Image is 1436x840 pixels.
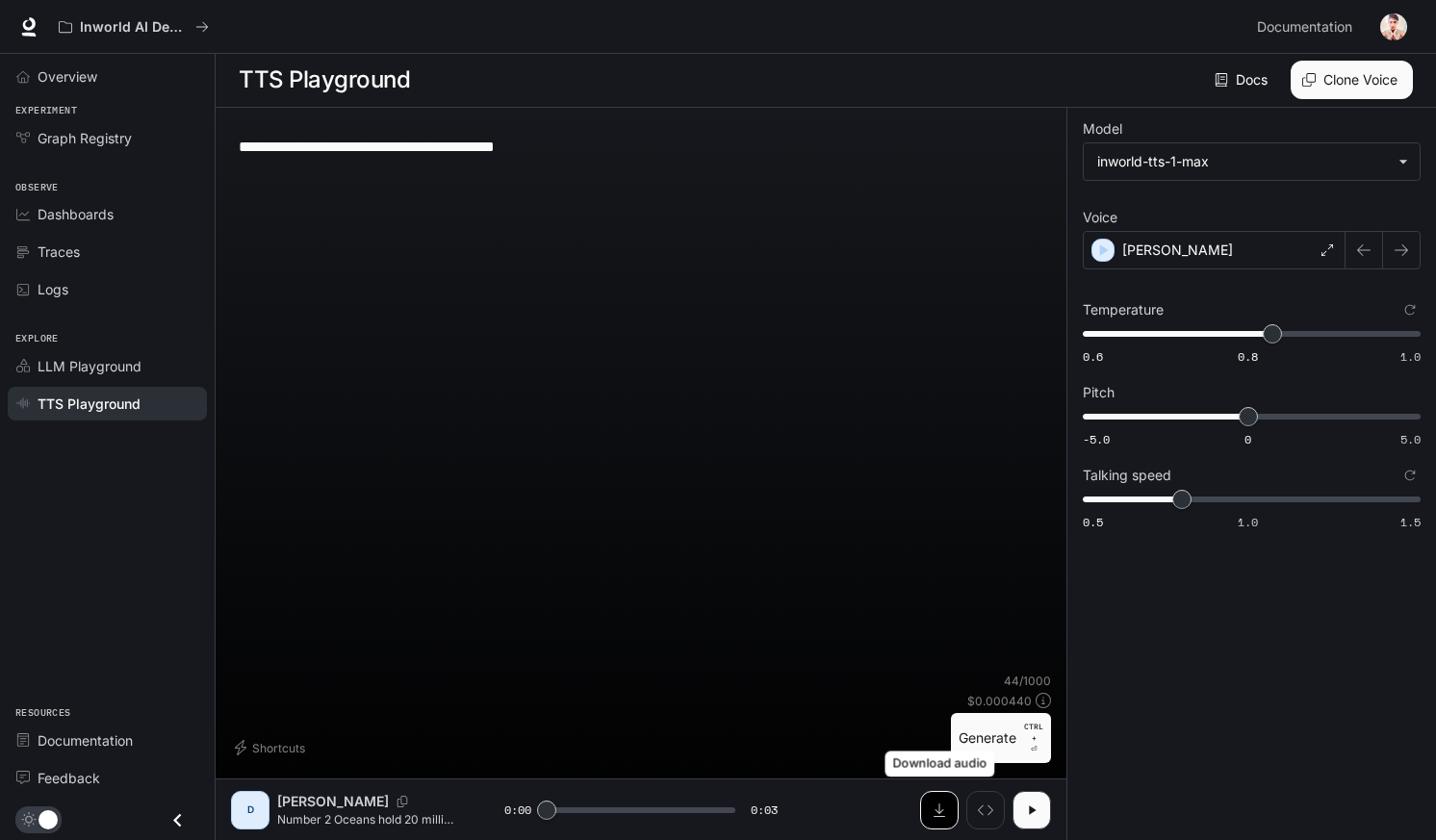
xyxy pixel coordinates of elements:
span: Graph Registry [38,128,132,148]
span: Traces [38,242,80,262]
button: User avatar [1374,8,1413,46]
p: ⏎ [1024,721,1043,755]
div: D [235,795,266,826]
p: Talking speed [1083,469,1171,482]
span: Overview [38,66,97,87]
span: 1.0 [1400,348,1421,365]
span: 5.0 [1400,431,1421,447]
p: [PERSON_NAME] [277,792,389,811]
span: LLM Playground [38,356,141,376]
p: Number 2 Oceans hold 20 million tons of gold [277,811,458,827]
span: Logs [38,279,68,299]
div: inworld-tts-1-max [1097,152,1389,171]
span: 0:00 [504,801,531,820]
p: Inworld AI Demos [80,19,188,36]
span: Feedback [38,768,100,788]
a: Overview [8,60,207,93]
span: 1.5 [1400,514,1421,530]
a: Feedback [8,761,207,795]
a: Docs [1211,61,1275,99]
button: Shortcuts [231,732,313,763]
a: Documentation [1249,8,1367,46]
span: 0:03 [751,801,778,820]
div: Download audio [885,751,995,777]
button: Inspect [966,791,1005,829]
button: Clone Voice [1291,61,1413,99]
button: All workspaces [50,8,218,46]
span: Documentation [38,730,133,751]
span: 0 [1244,431,1251,447]
a: Traces [8,235,207,268]
button: GenerateCTRL +⏎ [951,713,1051,763]
p: Pitch [1083,386,1115,399]
a: Dashboards [8,197,207,231]
div: inworld-tts-1-max [1084,143,1420,180]
span: 0.6 [1083,348,1103,365]
span: -5.0 [1083,431,1110,447]
p: CTRL + [1024,721,1043,744]
span: Documentation [1257,15,1352,39]
button: Reset to default [1399,299,1421,320]
span: 0.5 [1083,514,1103,530]
p: $ 0.000440 [967,693,1032,709]
a: Documentation [8,724,207,757]
span: TTS Playground [38,394,141,414]
button: Copy Voice ID [389,796,416,807]
a: TTS Playground [8,387,207,420]
button: Close drawer [156,801,199,840]
p: Temperature [1083,303,1164,317]
a: Graph Registry [8,121,207,155]
img: User avatar [1380,13,1407,40]
p: 44 / 1000 [1004,673,1051,689]
span: 0.8 [1238,348,1258,365]
p: Voice [1083,211,1117,224]
span: 1.0 [1238,514,1258,530]
a: Logs [8,272,207,306]
p: Model [1083,122,1122,136]
a: LLM Playground [8,349,207,383]
button: Download audio [920,791,959,829]
button: Reset to default [1399,465,1421,486]
span: Dark mode toggle [38,808,58,829]
span: Dashboards [38,204,114,224]
p: [PERSON_NAME] [1122,241,1233,260]
h1: TTS Playground [239,61,410,99]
